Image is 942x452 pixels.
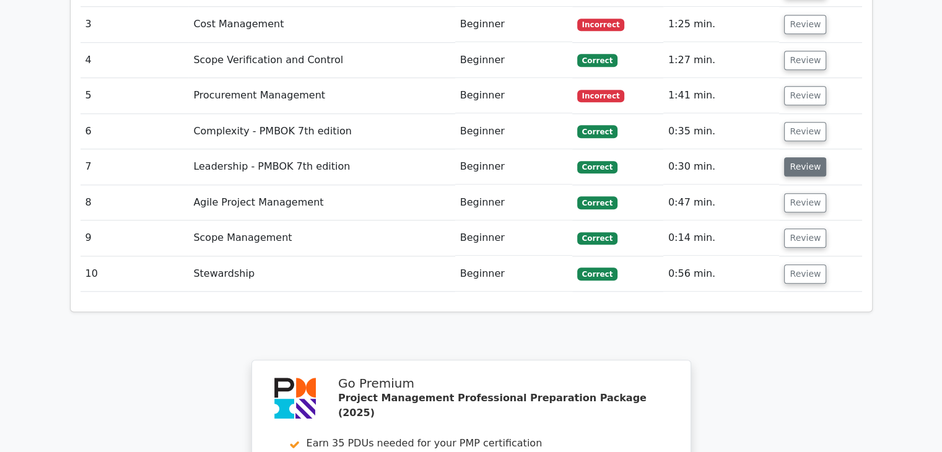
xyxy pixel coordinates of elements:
[455,185,572,220] td: Beginner
[663,220,780,256] td: 0:14 min.
[81,149,189,185] td: 7
[188,220,455,256] td: Scope Management
[577,196,617,209] span: Correct
[663,78,780,113] td: 1:41 min.
[81,256,189,292] td: 10
[81,43,189,78] td: 4
[663,114,780,149] td: 0:35 min.
[577,54,617,66] span: Correct
[577,90,625,102] span: Incorrect
[784,86,826,105] button: Review
[663,43,780,78] td: 1:27 min.
[784,264,826,284] button: Review
[784,228,826,248] button: Review
[188,256,455,292] td: Stewardship
[81,220,189,256] td: 9
[455,78,572,113] td: Beginner
[455,220,572,256] td: Beginner
[455,149,572,185] td: Beginner
[784,193,826,212] button: Review
[663,256,780,292] td: 0:56 min.
[577,267,617,280] span: Correct
[188,78,455,113] td: Procurement Management
[577,125,617,137] span: Correct
[663,185,780,220] td: 0:47 min.
[455,114,572,149] td: Beginner
[577,19,625,31] span: Incorrect
[663,149,780,185] td: 0:30 min.
[188,149,455,185] td: Leadership - PMBOK 7th edition
[784,15,826,34] button: Review
[188,114,455,149] td: Complexity - PMBOK 7th edition
[81,78,189,113] td: 5
[188,185,455,220] td: Agile Project Management
[784,122,826,141] button: Review
[784,157,826,176] button: Review
[188,43,455,78] td: Scope Verification and Control
[81,185,189,220] td: 8
[455,256,572,292] td: Beginner
[455,43,572,78] td: Beginner
[663,7,780,42] td: 1:25 min.
[81,7,189,42] td: 3
[784,51,826,70] button: Review
[188,7,455,42] td: Cost Management
[577,161,617,173] span: Correct
[577,232,617,245] span: Correct
[81,114,189,149] td: 6
[455,7,572,42] td: Beginner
